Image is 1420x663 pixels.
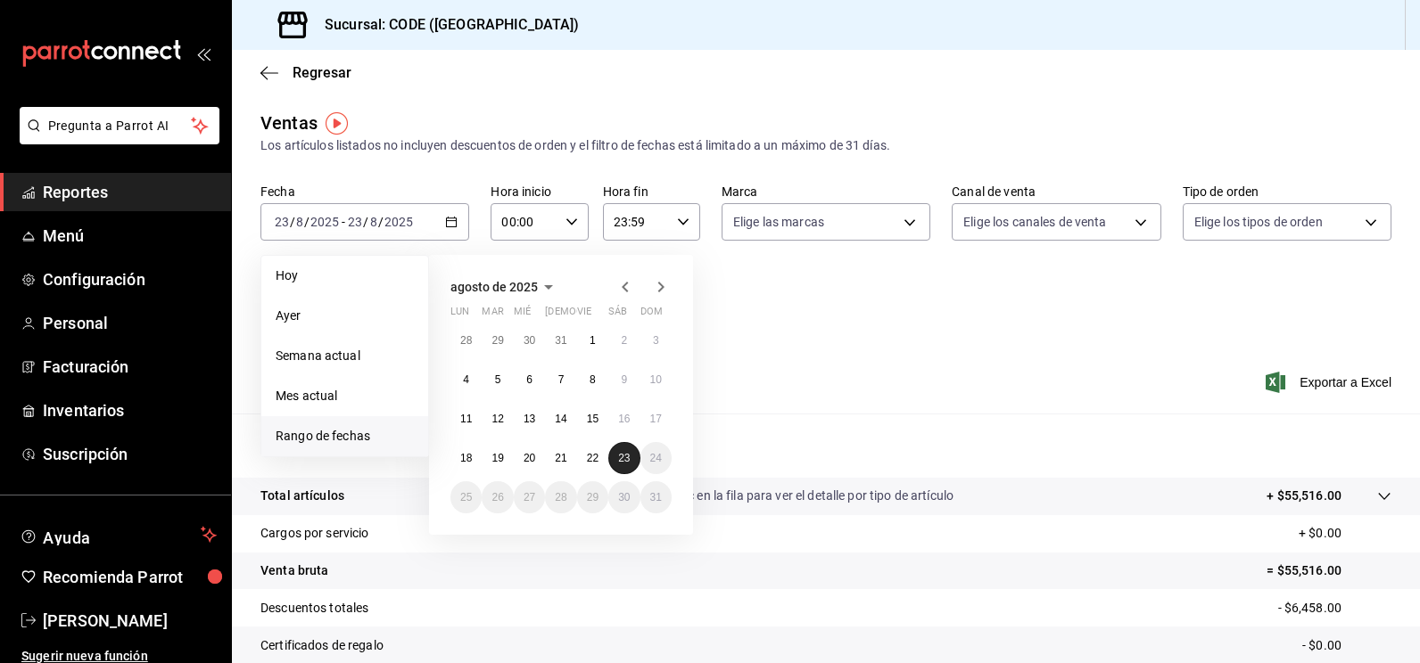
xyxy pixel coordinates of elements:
[482,403,513,435] button: 12 de agosto de 2025
[650,413,662,425] abbr: 17 de agosto de 2025
[43,267,217,291] span: Configuración
[657,487,954,505] p: Da clic en la fila para ver el detalle por tipo de artículo
[514,442,545,474] button: 20 de agosto de 2025
[276,387,414,405] span: Mes actual
[43,398,217,422] span: Inventarios
[587,491,599,503] abbr: 29 de agosto de 2025
[20,107,219,144] button: Pregunta a Parrot AI
[48,117,192,135] span: Pregunta a Parrot AI
[293,64,351,81] span: Regresar
[590,373,596,386] abbr: 8 de agosto de 2025
[304,215,310,229] span: /
[363,215,368,229] span: /
[590,334,596,347] abbr: 1 de agosto de 2025
[326,112,348,135] img: Tooltip marker
[577,306,591,324] abbr: viernes
[545,324,576,356] button: 31 de julio de 2025
[482,306,503,324] abbr: martes
[260,64,351,81] button: Regresar
[526,373,532,386] abbr: 6 de agosto de 2025
[482,324,513,356] button: 29 de julio de 2025
[640,403,672,435] button: 17 de agosto de 2025
[514,306,531,324] abbr: miércoles
[577,324,608,356] button: 1 de agosto de 2025
[491,491,503,503] abbr: 26 de agosto de 2025
[260,524,369,543] p: Cargos por servicio
[482,364,513,396] button: 5 de agosto de 2025
[43,355,217,379] span: Facturación
[524,452,535,464] abbr: 20 de agosto de 2025
[545,306,650,324] abbr: jueves
[12,129,219,148] a: Pregunta a Parrot AI
[640,306,663,324] abbr: domingo
[276,307,414,325] span: Ayer
[276,427,414,446] span: Rango de fechas
[1299,524,1391,543] p: + $0.00
[577,481,608,513] button: 29 de agosto de 2025
[524,413,535,425] abbr: 13 de agosto de 2025
[608,481,640,513] button: 30 de agosto de 2025
[1194,213,1323,231] span: Elige los tipos de orden
[491,452,503,464] abbr: 19 de agosto de 2025
[608,306,627,324] abbr: sábado
[260,487,344,505] p: Total artículos
[722,185,930,198] label: Marca
[450,276,559,298] button: agosto de 2025
[1278,599,1391,618] p: - $6,458.00
[276,347,414,365] span: Semana actual
[640,481,672,513] button: 31 de agosto de 2025
[1267,561,1391,580] p: = $55,516.00
[43,524,194,545] span: Ayuda
[460,491,472,503] abbr: 25 de agosto de 2025
[369,215,378,229] input: --
[524,491,535,503] abbr: 27 de agosto de 2025
[460,413,472,425] abbr: 11 de agosto de 2025
[450,324,482,356] button: 28 de julio de 2025
[608,364,640,396] button: 9 de agosto de 2025
[378,215,384,229] span: /
[460,452,472,464] abbr: 18 de agosto de 2025
[640,364,672,396] button: 10 de agosto de 2025
[342,215,345,229] span: -
[450,280,538,294] span: agosto de 2025
[495,373,501,386] abbr: 5 de agosto de 2025
[640,324,672,356] button: 3 de agosto de 2025
[963,213,1106,231] span: Elige los canales de venta
[491,334,503,347] abbr: 29 de julio de 2025
[587,413,599,425] abbr: 15 de agosto de 2025
[295,215,304,229] input: --
[618,413,630,425] abbr: 16 de agosto de 2025
[555,413,566,425] abbr: 14 de agosto de 2025
[347,215,363,229] input: --
[260,185,469,198] label: Fecha
[555,452,566,464] abbr: 21 de agosto de 2025
[43,180,217,204] span: Reportes
[514,403,545,435] button: 13 de agosto de 2025
[491,413,503,425] abbr: 12 de agosto de 2025
[43,565,217,589] span: Recomienda Parrot
[545,481,576,513] button: 28 de agosto de 2025
[650,373,662,386] abbr: 10 de agosto de 2025
[384,215,414,229] input: ----
[577,442,608,474] button: 22 de agosto de 2025
[482,442,513,474] button: 19 de agosto de 2025
[260,561,328,580] p: Venta bruta
[274,215,290,229] input: --
[310,215,340,229] input: ----
[653,334,659,347] abbr: 3 de agosto de 2025
[260,599,368,618] p: Descuentos totales
[1269,372,1391,393] button: Exportar a Excel
[545,442,576,474] button: 21 de agosto de 2025
[310,14,579,36] h3: Sucursal: CODE ([GEOGRAPHIC_DATA])
[545,403,576,435] button: 14 de agosto de 2025
[650,452,662,464] abbr: 24 de agosto de 2025
[608,403,640,435] button: 16 de agosto de 2025
[450,442,482,474] button: 18 de agosto de 2025
[524,334,535,347] abbr: 30 de julio de 2025
[608,324,640,356] button: 2 de agosto de 2025
[577,403,608,435] button: 15 de agosto de 2025
[621,334,627,347] abbr: 2 de agosto de 2025
[514,324,545,356] button: 30 de julio de 2025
